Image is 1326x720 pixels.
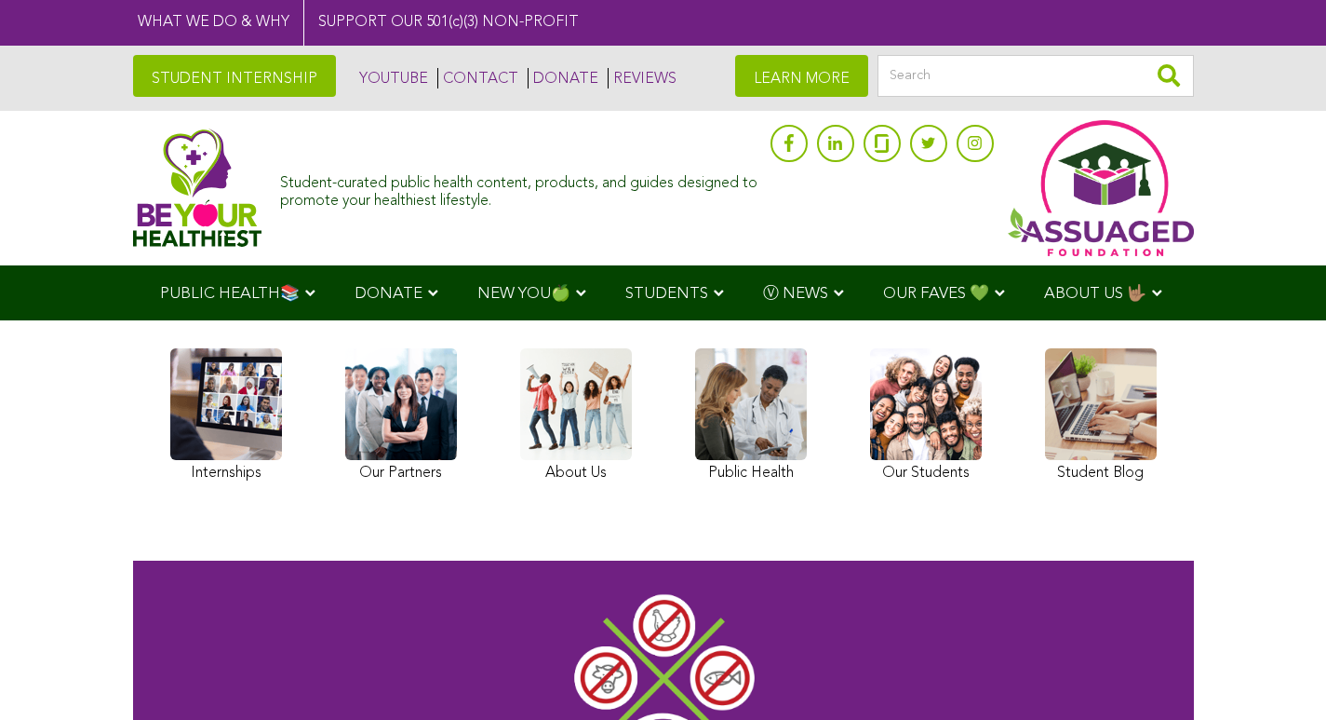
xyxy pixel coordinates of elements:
a: REVIEWS [608,68,676,88]
a: DONATE [528,68,598,88]
a: CONTACT [437,68,518,88]
iframe: Chat Widget [1233,631,1326,720]
span: ABOUT US 🤟🏽 [1044,286,1146,302]
span: PUBLIC HEALTH📚 [160,286,300,302]
div: Student-curated public health content, products, and guides designed to promote your healthiest l... [280,166,760,211]
span: Ⓥ NEWS [763,286,828,302]
span: STUDENTS [625,286,708,302]
input: Search [877,55,1194,97]
a: YOUTUBE [355,68,428,88]
a: STUDENT INTERNSHIP [133,55,336,97]
span: NEW YOU🍏 [477,286,570,302]
span: DONATE [355,286,422,302]
img: glassdoor [875,134,888,153]
img: Assuaged App [1008,120,1194,256]
span: OUR FAVES 💚 [883,286,989,302]
img: Assuaged [133,129,262,247]
a: LEARN MORE [735,55,868,97]
div: Navigation Menu [133,265,1194,320]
